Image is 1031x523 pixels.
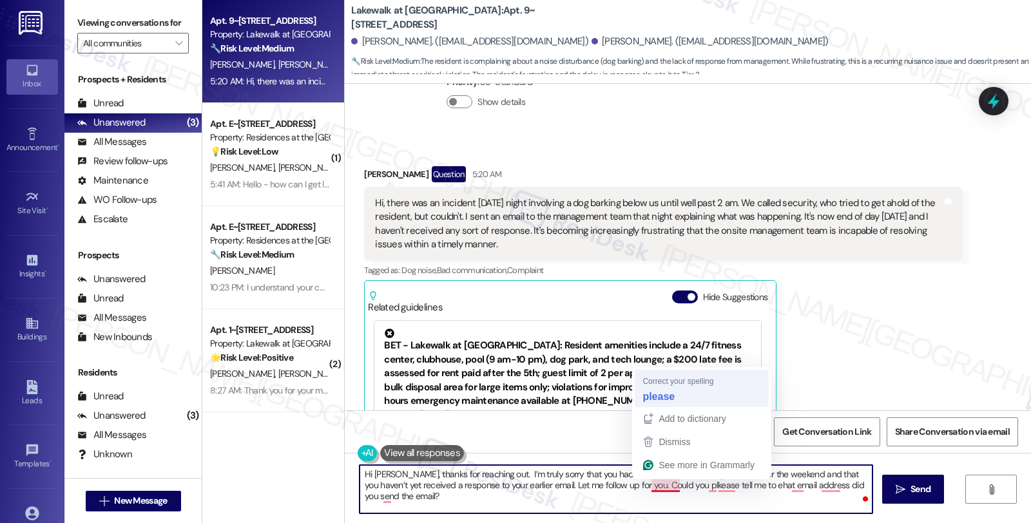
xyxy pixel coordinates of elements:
span: • [46,204,48,213]
div: 5:20 AM [469,167,501,181]
div: New Inbounds [77,330,152,344]
div: Prospects [64,249,202,262]
strong: 🔧 Risk Level: Medium [210,249,294,260]
span: : The resident is complaining about a noise disturbance (dog barking) and the lack of response fr... [351,55,1031,82]
div: Unanswered [77,116,146,129]
div: Related guidelines [368,290,443,314]
div: Unanswered [77,409,146,423]
textarea: To enrich screen reader interactions, please activate Accessibility in Grammarly extension settings [360,465,872,513]
div: Property: Residences at the [GEOGRAPHIC_DATA] [210,234,329,247]
a: Buildings [6,312,58,347]
i:  [896,484,905,495]
a: Leads [6,376,58,411]
div: All Messages [77,135,146,149]
div: Tagged as: [364,261,962,280]
b: Lakewalk at [GEOGRAPHIC_DATA]: Apt. 9~[STREET_ADDRESS] [351,4,609,32]
strong: 🔧 Risk Level: Medium [210,43,294,54]
span: [PERSON_NAME] [278,162,343,173]
label: Show details [477,95,525,109]
div: Escalate [77,213,128,226]
b: Priority [447,75,477,88]
span: [PERSON_NAME] [210,59,278,70]
span: • [44,267,46,276]
div: [PERSON_NAME]. ([EMAIL_ADDRESS][DOMAIN_NAME]) [592,35,829,48]
i:  [99,496,109,506]
span: New Message [114,494,167,508]
div: Apt. E~[STREET_ADDRESS] [210,117,329,131]
div: Unread [77,97,124,110]
div: Apt. 9~[STREET_ADDRESS] [210,14,329,28]
label: Hide Suggestions [703,290,768,304]
div: Property: Residences at the [GEOGRAPHIC_DATA] [210,131,329,144]
div: [PERSON_NAME]. ([EMAIL_ADDRESS][DOMAIN_NAME]) [351,35,588,48]
div: (3) [184,113,202,133]
strong: 🌟 Risk Level: Positive [210,352,293,363]
button: Share Conversation via email [887,417,1018,446]
div: Apt. E~[STREET_ADDRESS] [210,220,329,234]
i:  [987,484,996,495]
span: [PERSON_NAME] [278,59,343,70]
span: [PERSON_NAME] [210,162,278,173]
div: Unknown [77,448,132,461]
span: Send [911,482,930,496]
div: Unanswered [77,272,146,286]
div: (3) [184,406,202,426]
div: Question [432,166,466,182]
div: Unread [77,292,124,305]
span: • [50,457,52,466]
span: Share Conversation via email [895,425,1010,439]
strong: 💡 Risk Level: Low [210,146,278,157]
span: Get Conversation Link [782,425,871,439]
div: 8:27 AM: Thank you for your message. Our offices are currently closed, but we will contact you wh... [210,385,965,396]
i:  [175,38,182,48]
strong: 🔧 Risk Level: Medium [351,56,419,66]
div: Residents [64,366,202,379]
span: Dog noise , [401,265,437,276]
div: 5:41 AM: Hello - how can I get latch access Thanks Loc [210,178,414,190]
div: Apt. 1~[STREET_ADDRESS] [210,323,329,337]
div: Review follow-ups [77,155,168,168]
button: Get Conversation Link [774,417,880,446]
div: Unread [77,390,124,403]
img: ResiDesk Logo [19,11,45,35]
button: Send [882,475,945,504]
div: [PERSON_NAME] [364,166,962,187]
div: All Messages [77,428,146,442]
div: All Messages [77,311,146,325]
div: WO Follow-ups [77,193,157,207]
div: BET - Lakewalk at [GEOGRAPHIC_DATA]: Resident amenities include a 24/7 fitness center, clubhouse,... [384,328,751,408]
a: Inbox [6,59,58,94]
span: [PERSON_NAME] [210,265,275,276]
div: Prospects + Residents [64,73,202,86]
div: Created [DATE] [384,408,751,422]
label: Viewing conversations for [77,13,189,33]
input: All communities [83,33,168,53]
a: Site Visit • [6,186,58,221]
div: Hi, there was an incident [DATE] night involving a dog barking below us until well past 2 am. We ... [375,196,941,252]
div: Property: Lakewalk at [GEOGRAPHIC_DATA] [210,337,329,350]
span: [PERSON_NAME] [210,368,278,379]
div: Maintenance [77,174,148,187]
span: Complaint [507,265,543,276]
div: Property: Lakewalk at [GEOGRAPHIC_DATA] [210,28,329,41]
span: Bad communication , [437,265,507,276]
a: Templates • [6,439,58,474]
button: New Message [86,491,181,511]
span: [PERSON_NAME] [278,368,347,379]
span: • [57,141,59,150]
a: Insights • [6,249,58,284]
